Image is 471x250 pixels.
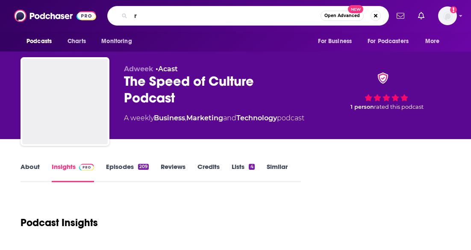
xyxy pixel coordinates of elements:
[62,33,91,49] a: Charts
[21,163,40,182] a: About
[95,33,143,49] button: open menu
[375,73,391,84] img: verified Badge
[158,65,178,73] a: Acast
[374,104,424,110] span: rated this podcast
[368,35,409,47] span: For Podcasters
[79,164,94,171] img: Podchaser Pro
[124,113,304,123] div: A weekly podcast
[425,35,440,47] span: More
[322,65,450,118] div: verified Badge 1 personrated this podcast
[438,6,457,25] img: User Profile
[321,11,364,21] button: Open AdvancedNew
[185,114,186,122] span: ,
[324,14,360,18] span: Open Advanced
[318,35,352,47] span: For Business
[236,114,277,122] a: Technology
[107,6,389,26] div: Search podcasts, credits, & more...
[350,104,374,110] span: 1 person
[362,33,421,49] button: open menu
[232,163,254,182] a: Lists4
[138,164,149,170] div: 209
[415,9,428,23] a: Show notifications dropdown
[52,163,94,182] a: InsightsPodchaser Pro
[393,9,408,23] a: Show notifications dropdown
[106,163,149,182] a: Episodes209
[223,114,236,122] span: and
[156,65,178,73] span: •
[197,163,220,182] a: Credits
[312,33,362,49] button: open menu
[438,6,457,25] button: Show profile menu
[68,35,86,47] span: Charts
[26,35,52,47] span: Podcasts
[186,114,223,122] a: Marketing
[131,9,321,23] input: Search podcasts, credits, & more...
[14,8,96,24] img: Podchaser - Follow, Share and Rate Podcasts
[450,6,457,13] svg: Add a profile image
[348,5,363,13] span: New
[21,33,63,49] button: open menu
[438,6,457,25] span: Logged in as rpearson
[101,35,132,47] span: Monitoring
[21,216,98,229] h1: Podcast Insights
[267,163,288,182] a: Similar
[161,163,185,182] a: Reviews
[249,164,254,170] div: 4
[124,65,153,73] span: Adweek
[154,114,185,122] a: Business
[419,33,450,49] button: open menu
